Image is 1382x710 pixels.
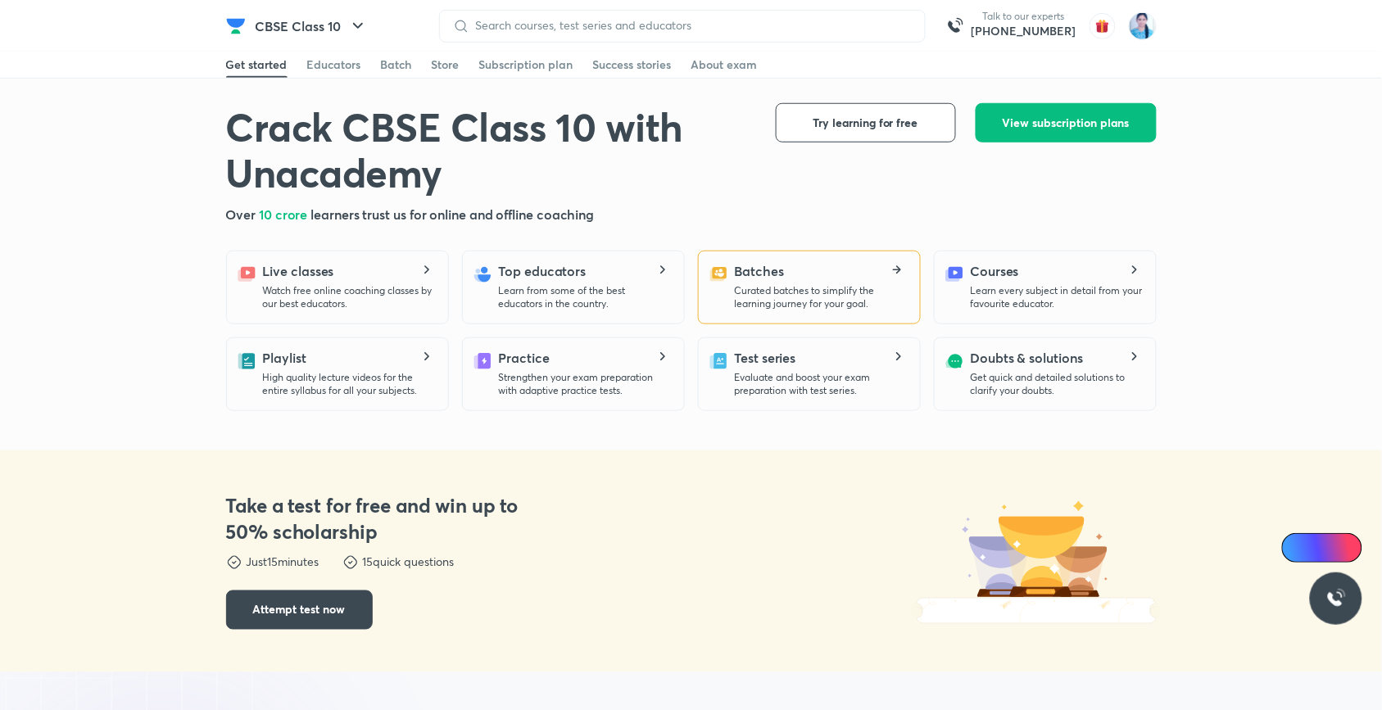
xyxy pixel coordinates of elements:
[813,115,918,131] span: Try learning for free
[735,261,784,281] h5: Batches
[263,284,435,310] p: Watch free online coaching classes by our best educators.
[226,16,246,36] img: Company Logo
[381,52,412,78] a: Batch
[226,52,288,78] a: Get started
[226,590,373,630] button: Attempt test now
[1309,541,1353,554] span: Ai Doubts
[246,10,378,43] button: CBSE Class 10
[363,554,455,571] p: 15 quick questions
[1282,533,1362,563] a: Ai Doubts
[735,371,907,397] p: Evaluate and boost your exam preparation with test series.
[381,57,412,73] div: Batch
[776,103,956,142] button: Try learning for free
[971,371,1143,397] p: Get quick and detailed solutions to clarify your doubts.
[972,23,1076,39] a: [PHONE_NUMBER]
[593,57,672,73] div: Success stories
[971,284,1143,310] p: Learn every subject in detail from your favourite educator.
[263,371,435,397] p: High quality lecture videos for the entire syllabus for all your subjects.
[432,52,460,78] a: Store
[342,554,359,571] img: dst-points
[1129,12,1157,40] img: Isha Goyal
[307,57,361,73] div: Educators
[593,52,672,78] a: Success stories
[1003,115,1130,131] span: View subscription plans
[735,348,796,368] h5: Test series
[263,261,334,281] h5: Live classes
[479,57,573,73] div: Subscription plan
[432,57,460,73] div: Store
[499,348,550,368] h5: Practice
[226,103,750,195] h1: Crack CBSE Class 10 with Unacademy
[939,10,972,43] img: call-us
[263,348,306,368] h5: Playlist
[310,206,594,223] span: learners trust us for online and offline coaching
[691,57,758,73] div: About exam
[226,554,242,571] img: dst-points
[307,52,361,78] a: Educators
[469,19,912,32] input: Search courses, test series and educators
[259,206,310,223] span: 10 crore
[958,499,1114,598] img: dst-trophy
[499,261,587,281] h5: Top educators
[971,348,1084,368] h5: Doubts & solutions
[479,52,573,78] a: Subscription plan
[499,284,671,310] p: Learn from some of the best educators in the country.
[1090,13,1116,39] img: avatar
[226,492,533,545] h3: Take a test for free and win up to 50% scholarship
[247,554,319,571] p: Just 15 minutes
[971,261,1019,281] h5: Courses
[691,52,758,78] a: About exam
[226,206,260,223] span: Over
[735,284,907,310] p: Curated batches to simplify the learning journey for your goal.
[976,103,1157,142] button: View subscription plans
[1326,589,1346,608] img: ttu
[226,57,288,73] div: Get started
[499,371,671,397] p: Strengthen your exam preparation with adaptive practice tests.
[1292,541,1305,554] img: Icon
[972,10,1076,23] p: Talk to our experts
[253,602,346,618] span: Attempt test now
